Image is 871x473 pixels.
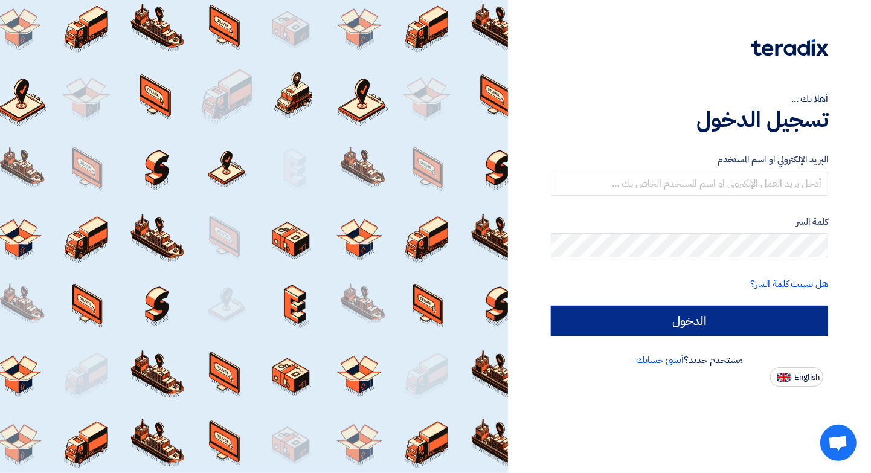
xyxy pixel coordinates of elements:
[770,367,823,387] button: English
[820,425,857,461] div: Open chat
[636,353,684,367] a: أنشئ حسابك
[551,92,828,106] div: أهلا بك ...
[794,373,820,382] span: English
[751,39,828,56] img: Teradix logo
[777,373,791,382] img: en-US.png
[551,353,828,367] div: مستخدم جديد؟
[551,306,828,336] input: الدخول
[551,153,828,167] label: البريد الإلكتروني او اسم المستخدم
[551,215,828,229] label: كلمة السر
[751,277,828,291] a: هل نسيت كلمة السر؟
[551,106,828,133] h1: تسجيل الدخول
[551,172,828,196] input: أدخل بريد العمل الإلكتروني او اسم المستخدم الخاص بك ...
